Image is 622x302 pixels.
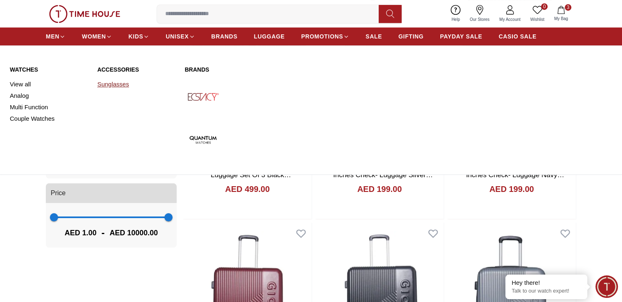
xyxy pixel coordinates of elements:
[271,79,307,115] img: Kenneth Scott
[398,32,424,41] span: GIFTING
[301,29,349,44] a: PROMOTIONS
[448,16,463,23] span: Help
[595,275,618,298] div: Chat Widget
[228,79,264,115] img: Lee Cooper
[328,160,433,189] a: [PERSON_NAME] Logo Large 28 Inches Check- Luggage Silver GR020.28.SLV
[10,113,88,124] a: Couple Watches
[97,79,175,90] a: Sunglasses
[51,188,65,198] span: Price
[549,4,573,23] button: 3My Bag
[301,32,343,41] span: PROMOTIONS
[211,32,238,41] span: BRANDS
[65,227,97,239] span: AED 1.00
[498,32,537,41] span: CASIO SALE
[254,32,285,41] span: LUGGAGE
[82,32,106,41] span: WOMEN
[185,65,350,74] a: Brands
[254,29,285,44] a: LUGGAGE
[185,122,221,158] img: Quantum
[398,29,424,44] a: GIFTING
[366,32,382,41] span: SALE
[46,32,59,41] span: MEN
[110,227,158,239] span: AED 10000.00
[512,279,581,287] div: Hey there!
[512,288,581,295] p: Talk to our watch expert!
[565,4,571,11] span: 3
[366,29,382,44] a: SALE
[128,29,149,44] a: KIDS
[166,32,189,41] span: UNISEX
[357,183,402,195] h4: AED 199.00
[10,90,88,101] a: Analog
[467,16,493,23] span: Our Stores
[10,79,88,90] a: View all
[199,160,295,189] a: [PERSON_NAME] Logo Series Luggage Set Of 3 Black GR020.BLK
[82,29,112,44] a: WOMEN
[541,3,548,10] span: 0
[460,160,564,189] a: [PERSON_NAME] Logo Large 28 Inches Check- Luggage Navy GR020.28.NVY
[10,65,88,74] a: Watches
[527,16,548,23] span: Wishlist
[498,29,537,44] a: CASIO SALE
[211,29,238,44] a: BRANDS
[225,183,270,195] h4: AED 499.00
[440,29,482,44] a: PAYDAY SALE
[525,3,549,24] a: 0Wishlist
[49,5,120,23] img: ...
[185,79,221,115] img: Ecstacy
[166,29,195,44] a: UNISEX
[10,101,88,113] a: Multi Function
[490,183,534,195] h4: AED 199.00
[313,79,350,115] img: Tornado
[97,65,175,74] a: Accessories
[440,32,482,41] span: PAYDAY SALE
[46,183,177,203] button: Price
[465,3,494,24] a: Our Stores
[447,3,465,24] a: Help
[551,16,571,22] span: My Bag
[128,32,143,41] span: KIDS
[97,226,110,239] span: -
[46,29,65,44] a: MEN
[496,16,524,23] span: My Account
